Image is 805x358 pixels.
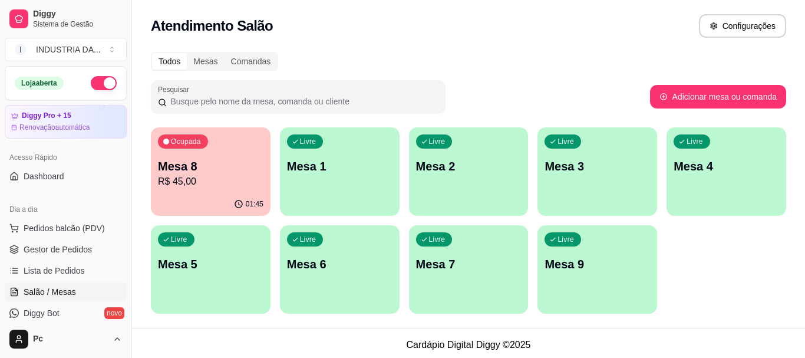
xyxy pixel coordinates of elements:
p: Mesa 2 [416,158,522,175]
input: Pesquisar [167,96,438,107]
span: Pc [33,334,108,344]
a: Lista de Pedidos [5,261,127,280]
button: LivreMesa 5 [151,225,270,314]
a: Diggy Botnovo [5,304,127,323]
div: Acesso Rápido [5,148,127,167]
p: Mesa 6 [287,256,392,272]
p: Livre [171,235,187,244]
a: Gestor de Pedidos [5,240,127,259]
button: Select a team [5,38,127,61]
p: Livre [557,235,574,244]
article: Renovação automática [19,123,90,132]
p: Livre [300,235,316,244]
button: LivreMesa 6 [280,225,400,314]
span: Lista de Pedidos [24,265,85,277]
p: Livre [557,137,574,146]
button: LivreMesa 2 [409,127,529,216]
p: Mesa 4 [674,158,779,175]
p: 01:45 [246,199,263,209]
div: INDUSTRIA DA ... [36,44,101,55]
span: Sistema de Gestão [33,19,122,29]
button: Configurações [699,14,786,38]
h2: Atendimento Salão [151,17,273,35]
a: DiggySistema de Gestão [5,5,127,33]
button: Alterar Status [91,76,117,90]
button: Pedidos balcão (PDV) [5,219,127,238]
p: Mesa 8 [158,158,263,175]
div: Todos [152,53,187,70]
button: LivreMesa 4 [667,127,786,216]
div: Dia a dia [5,200,127,219]
p: Mesa 9 [545,256,650,272]
p: Livre [429,235,446,244]
span: Diggy [33,9,122,19]
span: Diggy Bot [24,307,60,319]
a: Salão / Mesas [5,283,127,301]
div: Loja aberta [15,77,64,90]
p: Livre [429,137,446,146]
button: OcupadaMesa 8R$ 45,0001:45 [151,127,270,216]
div: Comandas [225,53,278,70]
a: Dashboard [5,167,127,186]
button: Pc [5,325,127,353]
span: Salão / Mesas [24,286,76,298]
article: Diggy Pro + 15 [22,111,71,120]
p: R$ 45,00 [158,175,263,189]
p: Ocupada [171,137,201,146]
button: LivreMesa 7 [409,225,529,314]
button: LivreMesa 9 [537,225,657,314]
p: Mesa 3 [545,158,650,175]
span: Pedidos balcão (PDV) [24,222,105,234]
span: Gestor de Pedidos [24,244,92,255]
p: Livre [300,137,316,146]
label: Pesquisar [158,84,193,94]
a: Diggy Pro + 15Renovaçãoautomática [5,105,127,139]
span: Dashboard [24,170,64,182]
button: LivreMesa 1 [280,127,400,216]
button: LivreMesa 3 [537,127,657,216]
span: I [15,44,27,55]
div: Mesas [187,53,224,70]
button: Adicionar mesa ou comanda [650,85,786,109]
p: Mesa 1 [287,158,392,175]
p: Mesa 7 [416,256,522,272]
p: Mesa 5 [158,256,263,272]
p: Livre [687,137,703,146]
